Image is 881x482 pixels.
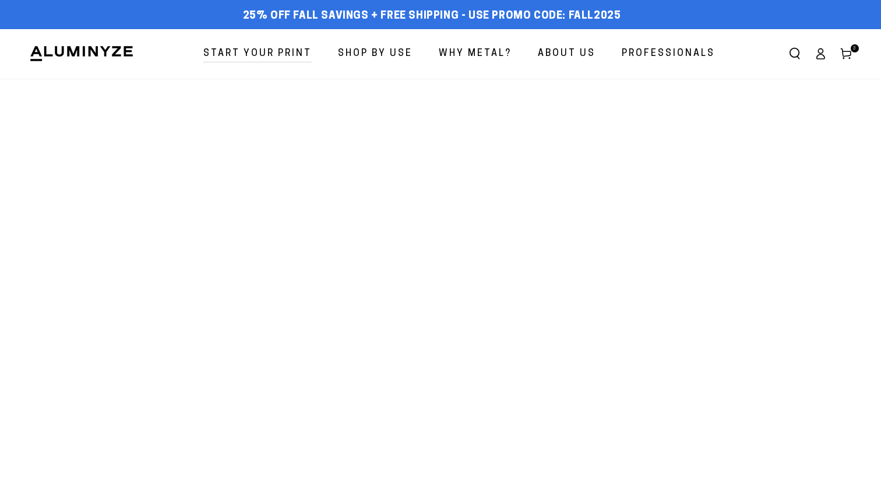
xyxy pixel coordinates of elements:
a: About Us [529,38,604,69]
a: Start Your Print [195,38,320,69]
span: Professionals [622,45,715,62]
a: Professionals [613,38,724,69]
span: Why Metal? [439,45,512,62]
span: 3 [853,44,857,52]
span: Start Your Print [203,45,312,62]
summary: Search our site [782,41,808,66]
span: 25% off FALL Savings + Free Shipping - Use Promo Code: FALL2025 [243,10,621,23]
span: Shop By Use [338,45,413,62]
a: Why Metal? [430,38,520,69]
a: Shop By Use [329,38,421,69]
img: Aluminyze [29,45,134,62]
span: About Us [538,45,595,62]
